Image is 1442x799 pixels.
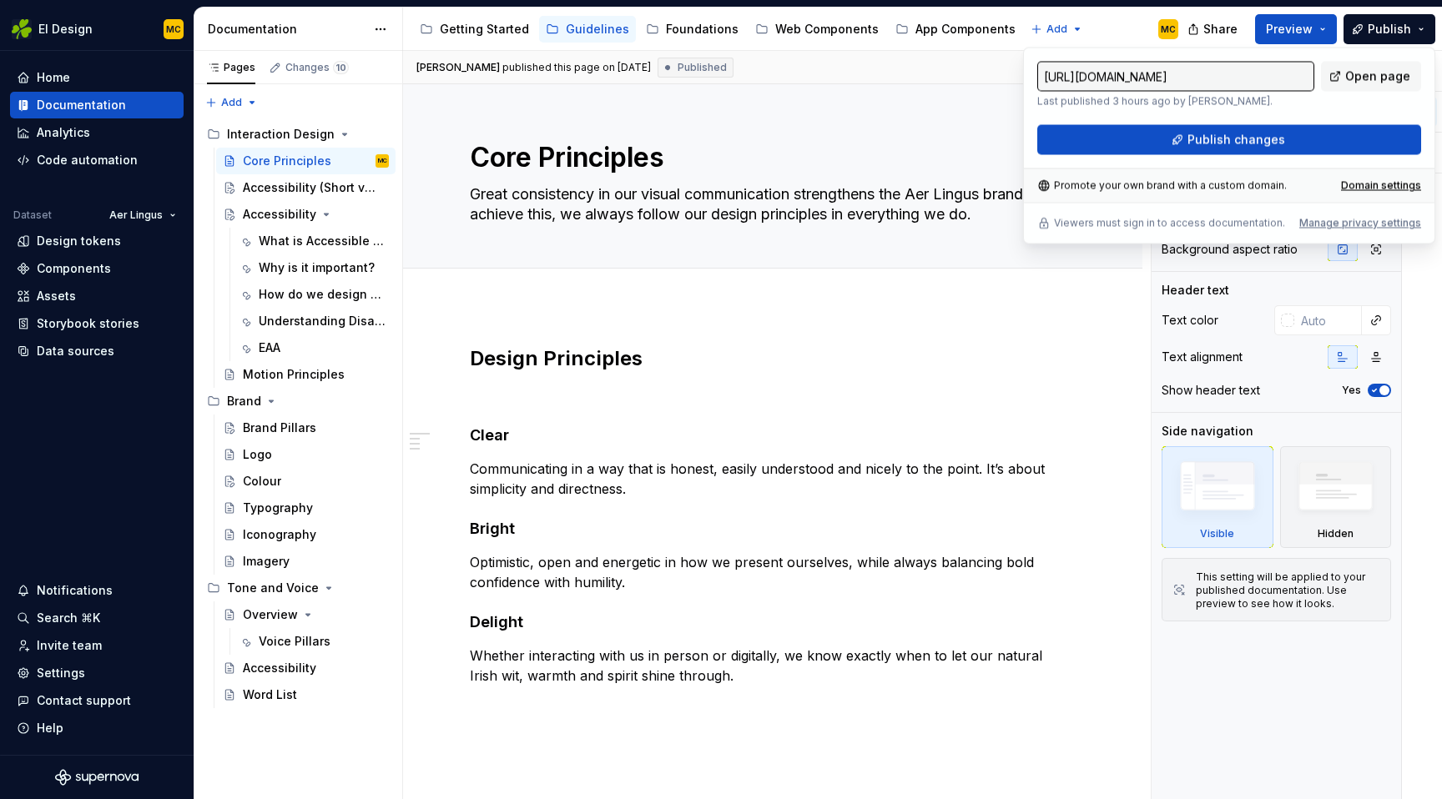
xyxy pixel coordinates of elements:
a: Imagery [216,548,396,575]
a: Documentation [10,92,184,118]
a: Accessibility [216,655,396,681]
button: Preview [1255,14,1337,44]
button: Contact support [10,687,184,714]
p: Last published 3 hours ago by [PERSON_NAME]. [1037,95,1314,108]
div: Code automation [37,152,138,168]
a: Analytics [10,119,184,146]
div: Assets [37,288,76,304]
div: Design tokens [37,233,121,249]
a: How do we design for Inclusivity? [232,281,396,308]
div: Page tree [413,13,1022,46]
div: This setting will be applied to your published documentation. Use preview to see how it looks. [1196,570,1380,611]
div: Analytics [37,124,90,141]
div: Visible [1200,527,1234,540]
a: Brand Pillars [216,415,396,441]
a: Web Components [749,16,885,43]
svg: Supernova Logo [55,769,139,786]
a: Iconography [216,521,396,548]
div: Foundations [666,21,739,38]
div: Pages [207,61,255,74]
div: EAA [259,339,280,356]
div: Notifications [37,582,113,599]
span: Add [1046,23,1067,36]
h4: Bright [470,519,1076,539]
a: Colour [216,468,396,495]
a: Motion Principles [216,361,396,388]
div: Hidden [1318,527,1354,540]
span: Published [678,61,727,74]
div: Help [37,720,63,736]
div: Why is it important? [259,259,375,276]
span: Share [1203,21,1238,38]
span: Aer Lingus [109,209,163,222]
textarea: Core Principles [466,138,1072,178]
a: Foundations [639,16,745,43]
span: Publish changes [1187,132,1285,148]
div: Changes [285,61,349,74]
div: Settings [37,665,85,681]
button: Add [1026,18,1088,41]
div: Iconography [243,526,316,543]
button: Publish [1344,14,1435,44]
a: Open page [1321,62,1421,92]
div: MC [166,23,181,36]
div: Domain settings [1341,179,1421,193]
button: Add [200,91,263,114]
div: Dataset [13,209,52,222]
a: Typography [216,495,396,521]
span: Open page [1345,68,1410,85]
div: Accessibility [243,206,316,223]
div: Interaction Design [200,121,396,148]
div: Getting Started [440,21,529,38]
div: Brand [227,393,261,410]
div: Show header text [1162,382,1260,399]
div: Documentation [37,97,126,113]
button: Share [1179,14,1248,44]
div: Web Components [775,21,879,38]
div: Brand [200,388,396,415]
textarea: Great consistency in our visual communication strengthens the Aer Lingus brand. To achieve this, ... [466,181,1072,228]
div: Motion Principles [243,366,345,383]
div: Components [37,260,111,277]
div: Accessibility (Short version) [243,179,381,196]
div: Guidelines [566,21,629,38]
a: Logo [216,441,396,468]
a: Code automation [10,147,184,173]
div: Core Principles [243,153,331,169]
div: EI Design [38,21,93,38]
img: 56b5df98-d96d-4d7e-807c-0afdf3bdaefa.png [12,19,32,39]
a: Understanding Disability [232,308,396,334]
div: Search ⌘K [37,610,100,626]
div: Visible [1162,446,1273,548]
span: Preview [1266,21,1313,38]
input: Auto [1294,305,1362,335]
p: Communicating in a way that is honest, easily understood and nicely to the point. It’s about simp... [470,459,1076,499]
div: Storybook stories [37,315,139,332]
span: 10 [333,61,349,74]
a: Word List [216,681,396,708]
a: Voice Pillars [232,628,396,655]
h4: Delight [470,612,1076,632]
a: Core PrinciplesMC [216,148,396,174]
div: Hidden [1280,446,1392,548]
div: MC [1161,23,1176,36]
div: published this page on [DATE] [502,61,651,74]
a: Components [10,255,184,282]
span: Add [221,96,242,109]
a: Invite team [10,632,184,659]
div: Colour [243,473,281,490]
div: What is Accessible Design? [259,233,386,249]
p: Whether interacting with us in person or digitally, we know exactly when to let our natural Irish... [470,646,1076,686]
a: Accessibility [216,201,396,228]
a: Accessibility (Short version) [216,174,396,201]
div: How do we design for Inclusivity? [259,286,386,303]
div: Header text [1162,282,1229,299]
a: Why is it important? [232,254,396,281]
div: Background aspect ratio [1162,241,1298,258]
div: Logo [243,446,272,463]
div: Tone and Voice [227,580,319,596]
div: Understanding Disability [259,313,386,329]
div: Imagery [243,553,290,570]
div: Tone and Voice [200,575,396,601]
